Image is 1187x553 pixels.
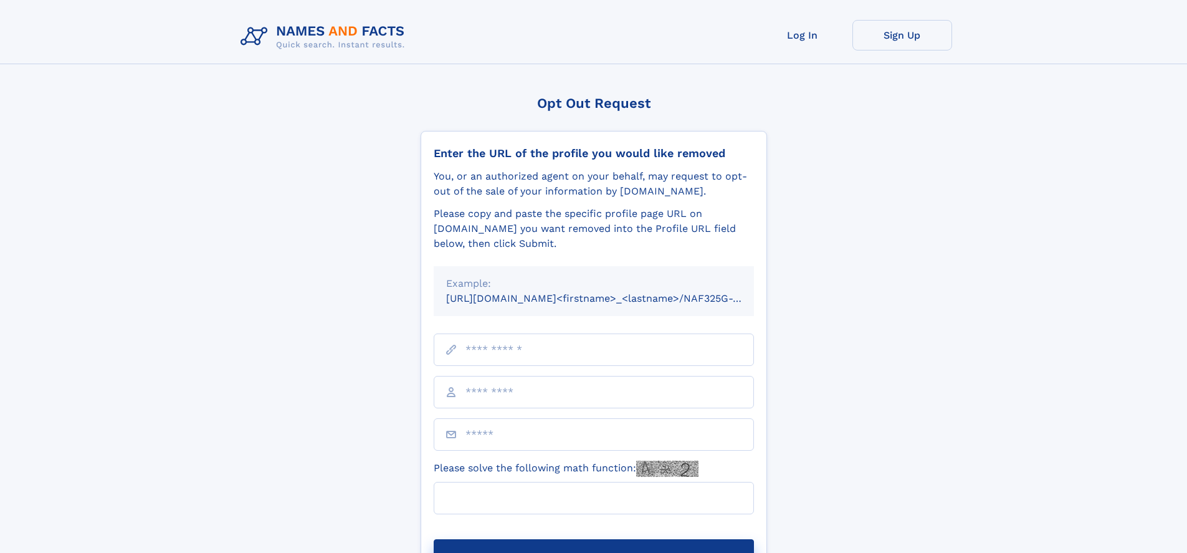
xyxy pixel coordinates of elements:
[446,276,741,291] div: Example:
[852,20,952,50] a: Sign Up
[446,292,778,304] small: [URL][DOMAIN_NAME]<firstname>_<lastname>/NAF325G-xxxxxxxx
[434,147,754,160] div: Enter the URL of the profile you would like removed
[434,206,754,251] div: Please copy and paste the specific profile page URL on [DOMAIN_NAME] you want removed into the Pr...
[434,461,698,477] label: Please solve the following math function:
[753,20,852,50] a: Log In
[421,95,767,111] div: Opt Out Request
[236,20,415,54] img: Logo Names and Facts
[434,169,754,199] div: You, or an authorized agent on your behalf, may request to opt-out of the sale of your informatio...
